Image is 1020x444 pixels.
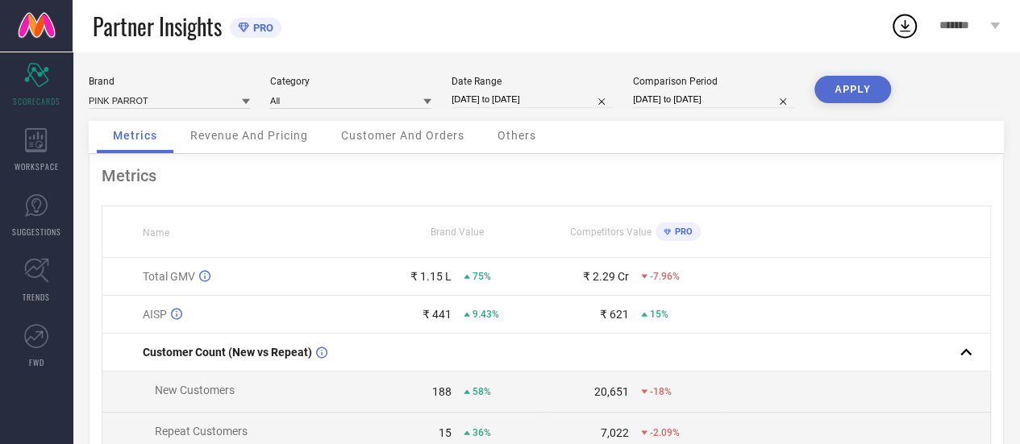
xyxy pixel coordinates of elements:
span: Customer Count (New vs Repeat) [143,346,312,359]
span: Others [498,129,536,142]
span: 58% [473,386,491,397]
span: -18% [650,386,672,397]
span: FWD [29,356,44,368]
span: WORKSPACE [15,160,59,172]
div: 188 [432,385,452,398]
span: 9.43% [473,309,499,320]
span: PRO [249,22,273,34]
span: 36% [473,427,491,438]
span: Repeat Customers [155,425,248,438]
input: Select date range [452,91,613,108]
div: Category [270,76,431,87]
span: Customer And Orders [341,129,464,142]
span: -2.09% [650,427,680,438]
span: AISP [143,308,167,321]
span: Competitors Value [570,226,652,238]
span: Metrics [113,129,157,142]
div: Metrics [102,166,991,185]
span: Brand Value [431,226,484,238]
div: Brand [89,76,250,87]
div: Open download list [890,11,919,40]
span: Name [143,227,169,239]
div: 20,651 [594,385,629,398]
span: 75% [473,271,491,282]
span: SUGGESTIONS [12,226,61,238]
span: Partner Insights [93,10,222,43]
span: -7.96% [650,271,680,282]
span: TRENDS [23,291,50,303]
span: Revenue And Pricing [190,129,308,142]
div: Comparison Period [633,76,794,87]
div: Date Range [452,76,613,87]
div: ₹ 2.29 Cr [583,270,629,283]
span: Total GMV [143,270,195,283]
div: 7,022 [601,426,629,439]
span: 15% [650,309,668,320]
span: PRO [671,226,693,237]
span: New Customers [155,384,235,396]
div: ₹ 621 [600,308,629,321]
div: ₹ 441 [423,308,452,321]
div: 15 [439,426,452,439]
button: APPLY [814,76,891,103]
div: ₹ 1.15 L [410,270,452,283]
input: Select comparison period [633,91,794,108]
span: SCORECARDS [13,95,60,107]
